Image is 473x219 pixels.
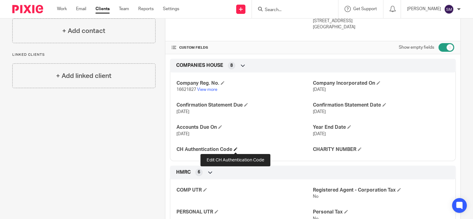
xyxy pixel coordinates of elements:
[313,194,318,199] span: No
[313,24,454,30] p: [GEOGRAPHIC_DATA]
[138,6,154,12] a: Reports
[313,124,449,131] h4: Year End Date
[176,110,189,114] span: [DATE]
[313,146,449,153] h4: CHARITY NUMBER
[56,71,111,81] h4: + Add linked client
[95,6,110,12] a: Clients
[313,102,449,108] h4: Confirmation Statement Date
[119,6,129,12] a: Team
[176,146,313,153] h4: CH Authentication Code
[313,110,326,114] span: [DATE]
[313,187,449,193] h4: Registered Agent - Corporation Tax
[198,169,200,175] span: 6
[76,6,86,12] a: Email
[176,62,223,69] span: COMPANIES HOUSE
[399,44,434,51] label: Show empty fields
[176,102,313,108] h4: Confirmation Statement Due
[353,7,377,11] span: Get Support
[176,80,313,87] h4: Company Reg. No.
[197,87,217,92] a: View more
[176,124,313,131] h4: Accounts Due On
[313,87,326,92] span: [DATE]
[176,169,191,176] span: HMRC
[57,6,67,12] a: Work
[264,7,320,13] input: Search
[313,209,449,215] h4: Personal Tax
[176,187,313,193] h4: COMP UTR
[163,6,179,12] a: Settings
[230,63,233,69] span: 8
[313,18,454,24] p: [STREET_ADDRESS]
[12,52,156,57] p: Linked clients
[12,5,43,13] img: Pixie
[176,209,313,215] h4: PERSONAL UTR
[62,26,105,36] h4: + Add contact
[313,80,449,87] h4: Company Incorporated On
[313,132,326,136] span: [DATE]
[407,6,441,12] p: [PERSON_NAME]
[444,4,454,14] img: svg%3E
[176,87,196,92] span: 16621827
[172,45,313,50] h4: CUSTOM FIELDS
[176,132,189,136] span: [DATE]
